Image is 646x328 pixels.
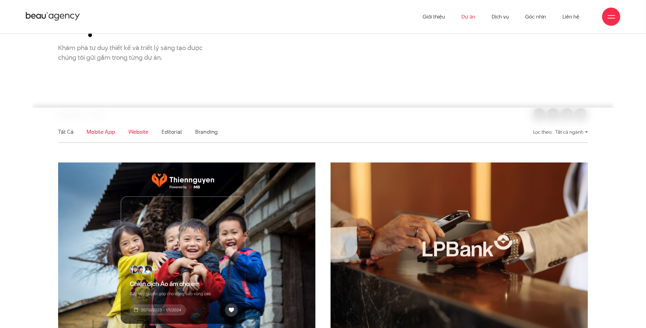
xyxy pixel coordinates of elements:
[58,2,225,37] h1: Dự án
[533,127,552,137] div: Lọc theo:
[58,43,209,62] p: Khám phá tư duy thiết kế và triết lý sáng tạo được chúng tôi gửi gắm trong từng dự án.
[128,128,148,136] a: Website
[87,128,115,136] a: Mobile app
[162,128,182,136] a: Editorial
[555,127,588,137] div: Tất cả ngành
[58,128,73,136] a: Tất cả
[195,128,218,136] a: Branding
